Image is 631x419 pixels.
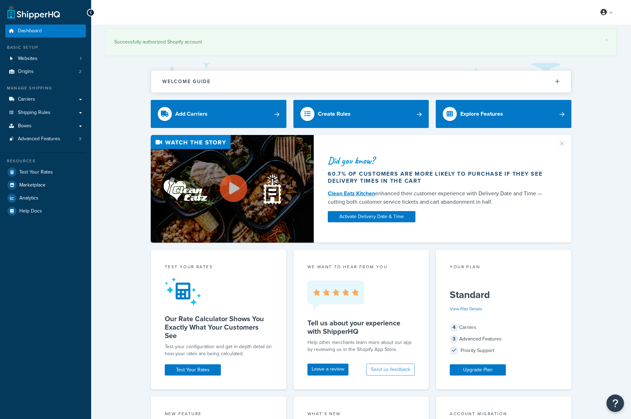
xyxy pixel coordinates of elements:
div: New Feature [165,411,272,419]
span: 2 [79,69,81,75]
span: Boxes [18,123,32,129]
div: Your Plan [450,264,557,272]
div: Add Carriers [175,109,208,119]
a: Help Docs [5,205,86,217]
span: 3 [450,335,458,343]
a: Create Rules [293,100,429,128]
a: Clean Eatz Kitchen [328,189,375,197]
button: Welcome Guide [151,70,571,93]
span: Analytics [19,195,39,201]
div: Advanced Features [450,334,557,344]
div: Priority Support [450,346,557,356]
span: Dashboard [18,28,42,34]
a: Websites1 [5,52,86,65]
p: Help other merchants learn more about our app by reviewing us in the Shopify App Store. [307,339,415,353]
a: Explore Features [436,100,571,128]
li: Origins [5,65,86,78]
a: Test Your Rates [165,364,221,376]
a: Shipping Rules [5,106,86,119]
button: Open Resource Center [606,394,624,412]
div: Account Migration [450,411,557,419]
span: Test Your Rates [19,169,53,175]
span: Origins [18,69,34,75]
div: Create Rules [318,109,351,119]
a: Test Your Rates [5,166,86,178]
span: Marketplace [19,182,46,188]
div: Test your configuration and get in-depth detail on how your rates are being calculated. [165,343,272,357]
a: Origins2 [5,65,86,78]
div: What's New [307,411,415,419]
a: Analytics [5,192,86,204]
li: Advanced Features [5,133,86,146]
a: Carriers [5,93,86,106]
span: Shipping Rules [18,110,50,116]
a: Advanced Features3 [5,133,86,146]
span: Help Docs [19,208,42,214]
div: 60.7% of customers are more likely to purchase if they see delivery times in the cart [328,170,549,184]
div: Did you know? [328,156,549,165]
img: Video thumbnail [151,135,314,243]
span: Carriers [18,96,35,102]
h5: Tell us about your experience with ShipperHQ [307,319,415,336]
a: Activate Delivery Date & Time [328,211,415,222]
a: Upgrade Plan [450,364,506,376]
div: Explore Features [460,109,503,119]
a: Add Carriers [151,100,286,128]
span: Websites [18,56,38,62]
div: Manage Shipping [5,85,86,91]
a: × [605,37,608,43]
h2: Welcome Guide [162,79,211,84]
span: 4 [450,323,458,332]
span: Advanced Features [18,136,60,142]
button: Send us feedback [366,364,415,376]
div: enhanced their customer experience with Delivery Date and Time — cutting both customer service ti... [328,189,549,206]
p: we want to hear from you [307,264,415,270]
h5: Standard [450,289,557,300]
span: 1 [80,56,81,62]
li: Websites [5,52,86,65]
a: View Plan Details [450,306,482,312]
a: Marketplace [5,179,86,191]
div: Test your rates [165,264,272,272]
div: Resources [5,158,86,164]
a: Boxes [5,120,86,133]
a: Dashboard [5,25,86,38]
div: Successfully authorized Shopify account [114,37,608,47]
h5: Our Rate Calculator Shows You Exactly What Your Customers See [165,315,272,340]
div: Basic Setup [5,45,86,50]
div: Carriers [450,323,557,332]
a: Leave a review [307,364,348,376]
span: 3 [79,136,81,142]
